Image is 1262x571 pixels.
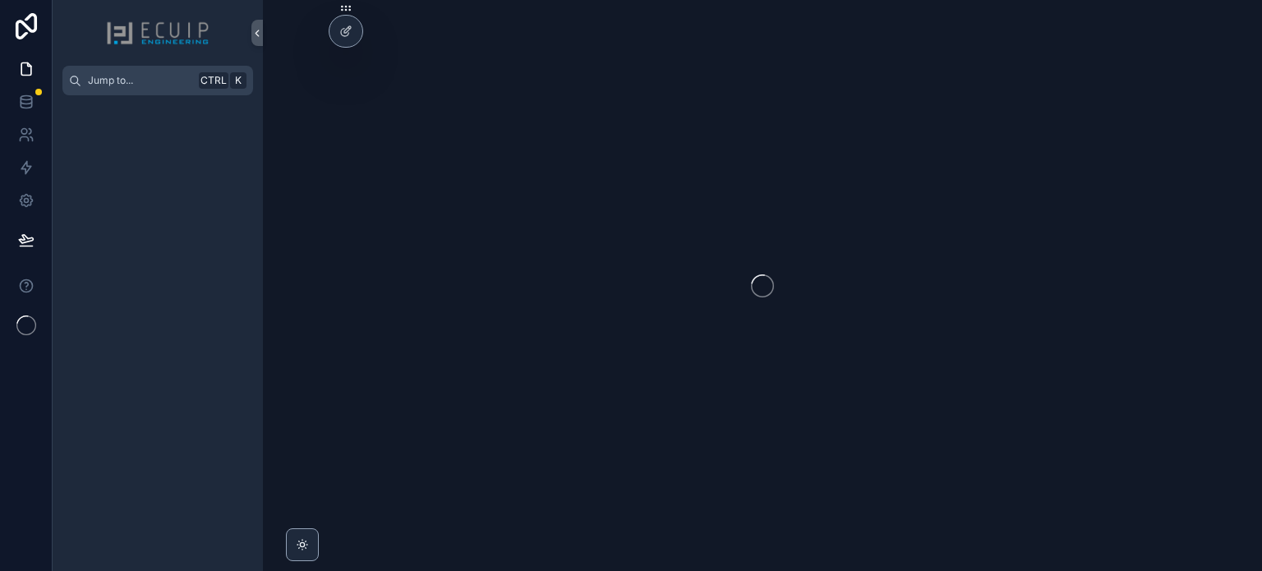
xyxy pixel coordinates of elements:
[88,74,192,87] span: Jump to...
[53,95,263,125] div: scrollable content
[199,72,228,89] span: Ctrl
[106,20,210,46] img: App logo
[232,74,245,87] span: K
[62,66,253,95] button: Jump to...CtrlK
